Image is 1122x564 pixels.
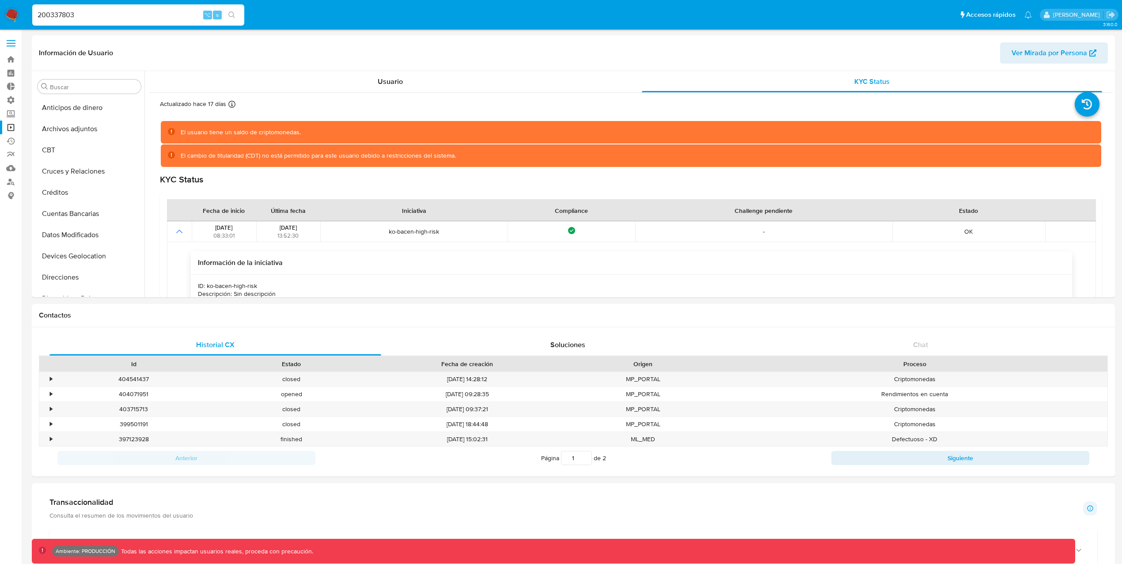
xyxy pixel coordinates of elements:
[50,83,137,91] input: Buscar
[34,161,144,182] button: Cruces y Relaciones
[57,451,315,465] button: Anterior
[376,360,558,368] div: Fecha de creación
[564,402,722,416] div: MP_PORTAL
[370,387,564,401] div: [DATE] 09:28:35
[564,432,722,447] div: ML_MED
[728,360,1101,368] div: Proceso
[1000,42,1108,64] button: Ver Mirada por Persona
[34,97,144,118] button: Anticipos de dinero
[564,387,722,401] div: MP_PORTAL
[831,451,1089,465] button: Siguiente
[370,432,564,447] div: [DATE] 15:02:31
[966,10,1016,19] span: Accesos rápidos
[223,9,241,21] button: search-icon
[722,402,1107,416] div: Criptomonedas
[34,118,144,140] button: Archivos adjuntos
[50,435,52,443] div: •
[216,11,219,19] span: s
[34,267,144,288] button: Direcciones
[55,387,212,401] div: 404071951
[378,76,403,87] span: Usuario
[34,224,144,246] button: Datos Modificados
[56,549,115,553] p: Ambiente: PRODUCCIÓN
[212,402,370,416] div: closed
[50,405,52,413] div: •
[550,340,585,350] span: Soluciones
[160,100,226,108] p: Actualizado hace 17 días
[55,402,212,416] div: 403715713
[61,360,206,368] div: Id
[1053,11,1103,19] p: leidy.martinez@mercadolibre.com.co
[196,340,235,350] span: Historial CX
[913,340,928,350] span: Chat
[1024,11,1032,19] a: Notificaciones
[370,417,564,432] div: [DATE] 18:44:48
[55,372,212,386] div: 404541437
[50,420,52,428] div: •
[34,288,144,309] button: Dispositivos Point
[564,372,722,386] div: MP_PORTAL
[854,76,890,87] span: KYC Status
[722,432,1107,447] div: Defectuoso - XD
[34,246,144,267] button: Devices Geolocation
[564,417,722,432] div: MP_PORTAL
[55,432,212,447] div: 397123928
[50,375,52,383] div: •
[119,547,313,556] p: Todas las acciones impactan usuarios reales, proceda con precaución.
[1012,42,1087,64] span: Ver Mirada por Persona
[204,11,211,19] span: ⌥
[370,402,564,416] div: [DATE] 09:37:21
[39,311,1108,320] h1: Contactos
[212,417,370,432] div: closed
[34,203,144,224] button: Cuentas Bancarias
[212,432,370,447] div: finished
[570,360,716,368] div: Origen
[212,372,370,386] div: closed
[32,9,244,21] input: Buscar usuario o caso...
[55,417,212,432] div: 399501191
[1106,10,1115,19] a: Salir
[41,83,48,90] button: Buscar
[212,387,370,401] div: opened
[603,454,606,462] span: 2
[541,451,606,465] span: Página de
[39,49,113,57] h1: Información de Usuario
[722,387,1107,401] div: Rendimientos en cuenta
[50,390,52,398] div: •
[722,372,1107,386] div: Criptomonedas
[722,417,1107,432] div: Criptomonedas
[219,360,364,368] div: Estado
[34,140,144,161] button: CBT
[34,182,144,203] button: Créditos
[370,372,564,386] div: [DATE] 14:28:12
